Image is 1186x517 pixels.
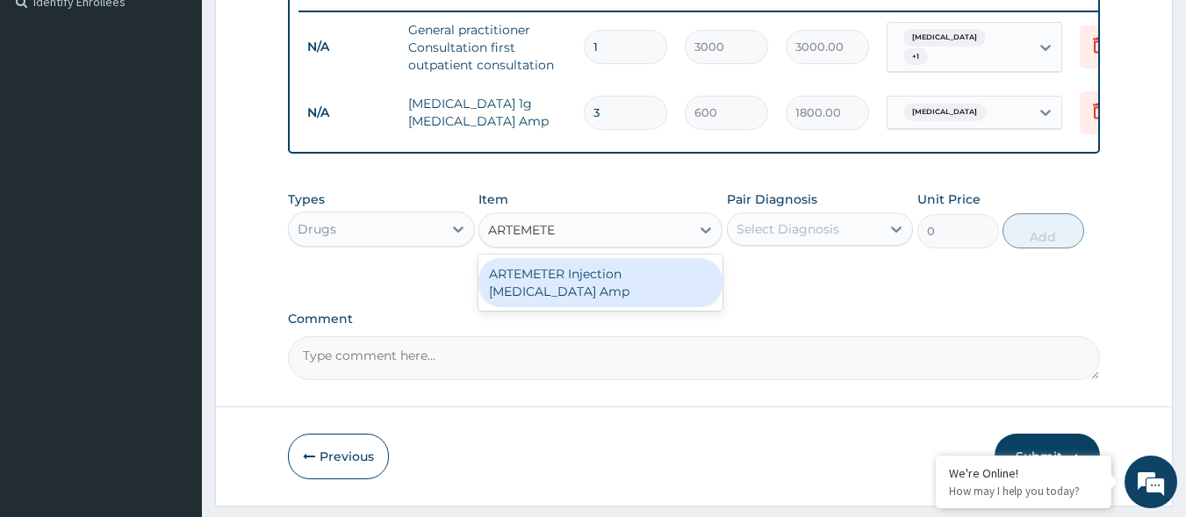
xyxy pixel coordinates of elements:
div: Drugs [298,220,336,238]
label: Pair Diagnosis [727,190,817,208]
label: Unit Price [917,190,981,208]
div: Select Diagnosis [737,220,839,238]
span: + 1 [903,48,928,66]
div: Minimize live chat window [288,9,330,51]
p: How may I help you today? [949,484,1098,499]
img: d_794563401_company_1708531726252_794563401 [32,88,71,132]
label: Item [478,190,508,208]
label: Types [288,192,325,207]
span: [MEDICAL_DATA] [903,29,986,47]
textarea: Type your message and hit 'Enter' [9,337,334,399]
button: Add [1003,213,1084,248]
td: N/A [298,97,399,129]
div: ARTEMETER Injection [MEDICAL_DATA] Amp [478,258,722,307]
td: General practitioner Consultation first outpatient consultation [399,12,575,83]
button: Submit [995,434,1100,479]
td: [MEDICAL_DATA] 1g [MEDICAL_DATA] Amp [399,86,575,139]
div: Chat with us now [91,98,295,121]
label: Comment [288,312,1101,327]
td: N/A [298,31,399,63]
button: Previous [288,434,389,479]
div: We're Online! [949,465,1098,481]
span: [MEDICAL_DATA] [903,104,986,121]
span: We're online! [102,150,242,327]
